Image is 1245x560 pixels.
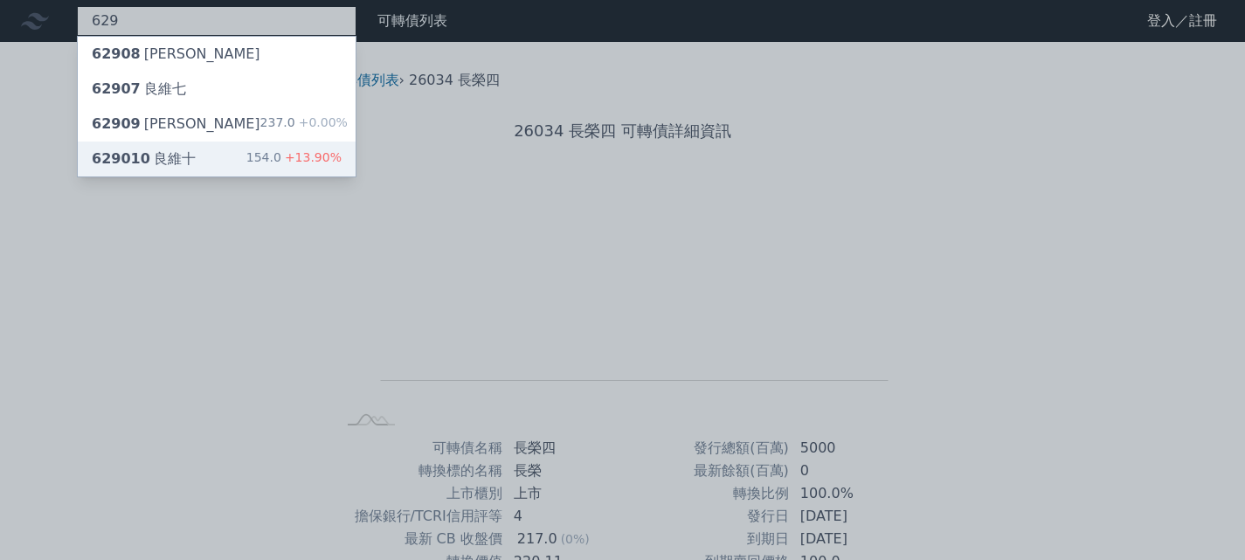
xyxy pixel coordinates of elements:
[92,44,260,65] div: [PERSON_NAME]
[78,107,356,142] a: 62909[PERSON_NAME] 237.0+0.00%
[78,37,356,72] a: 62908[PERSON_NAME]
[260,114,348,135] div: 237.0
[78,72,356,107] a: 62907良維七
[281,150,342,164] span: +13.90%
[92,114,260,135] div: [PERSON_NAME]
[1158,476,1245,560] div: 聊天小工具
[246,149,342,169] div: 154.0
[92,150,150,167] span: 629010
[92,45,141,62] span: 62908
[92,115,141,132] span: 62909
[92,79,186,100] div: 良維七
[295,115,348,129] span: +0.00%
[78,142,356,176] a: 629010良維十 154.0+13.90%
[92,80,141,97] span: 62907
[1158,476,1245,560] iframe: Chat Widget
[92,149,196,169] div: 良維十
